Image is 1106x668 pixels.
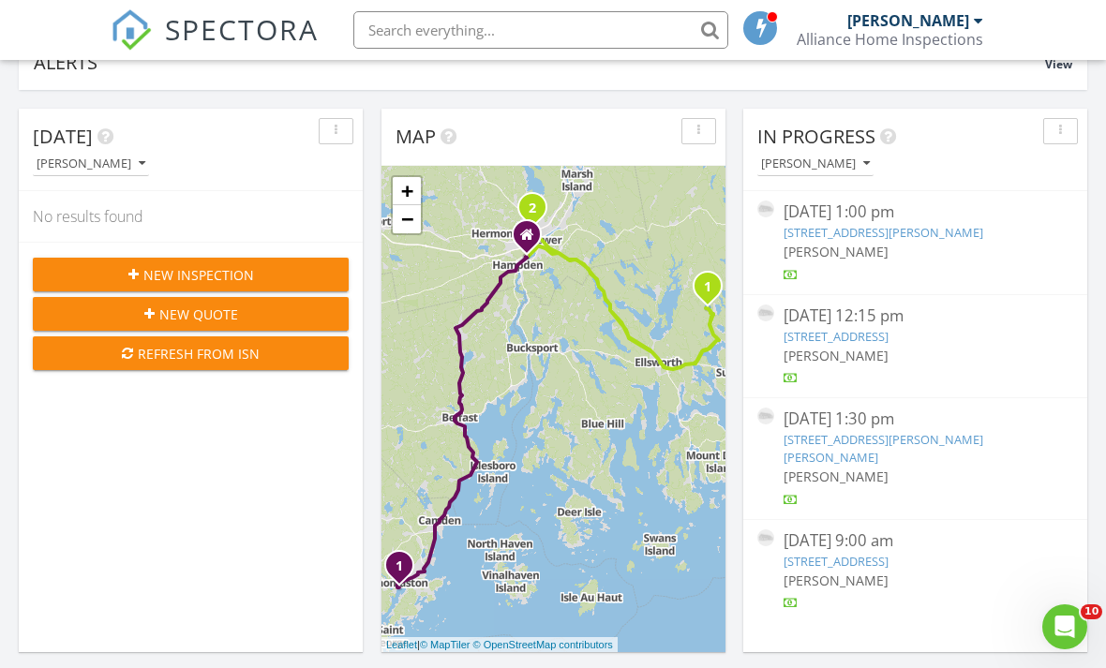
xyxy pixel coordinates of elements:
[33,297,349,331] button: New Quote
[784,347,889,364] span: [PERSON_NAME]
[393,205,421,233] a: Zoom out
[33,336,349,370] button: Refresh from ISN
[784,529,1047,553] div: [DATE] 9:00 am
[473,639,613,650] a: © OpenStreetMap contributors
[111,25,319,65] a: SPECTORA
[399,565,411,576] div: 62 Sunrise Ter, Thomaston, ME 04861
[757,529,1073,613] a: [DATE] 9:00 am [STREET_ADDRESS] [PERSON_NAME]
[757,304,774,321] img: house-placeholder-square-ca63347ab8c70e15b013bc22427d3df0f7f082c62ce06d78aee8ec4e70df452f.jpg
[33,124,93,149] span: [DATE]
[19,191,363,242] div: No results found
[761,157,870,171] div: [PERSON_NAME]
[386,639,417,650] a: Leaflet
[784,243,889,260] span: [PERSON_NAME]
[1045,56,1072,72] span: View
[396,124,436,149] span: Map
[757,408,1073,510] a: [DATE] 1:30 pm [STREET_ADDRESS][PERSON_NAME][PERSON_NAME] [PERSON_NAME]
[757,200,1073,284] a: [DATE] 1:00 pm [STREET_ADDRESS][PERSON_NAME] [PERSON_NAME]
[527,234,538,245] div: 14 Carriage Lane, Hampden ME 04444
[1042,604,1087,649] iframe: Intercom live chat
[532,207,544,218] div: 468 Valley Ave, Bangor, ME 04401
[784,431,983,466] a: [STREET_ADDRESS][PERSON_NAME][PERSON_NAME]
[420,639,471,650] a: © MapTiler
[33,152,149,177] button: [PERSON_NAME]
[784,304,1047,328] div: [DATE] 12:15 pm
[34,50,1045,75] div: Alerts
[757,152,874,177] button: [PERSON_NAME]
[784,468,889,485] span: [PERSON_NAME]
[37,157,145,171] div: [PERSON_NAME]
[33,258,349,291] button: New Inspection
[165,9,319,49] span: SPECTORA
[757,529,774,546] img: house-placeholder-square-ca63347ab8c70e15b013bc22427d3df0f7f082c62ce06d78aee8ec4e70df452f.jpg
[529,202,536,215] i: 2
[784,553,889,570] a: [STREET_ADDRESS]
[159,304,238,324] span: New Quote
[757,408,774,424] img: house-placeholder-square-ca63347ab8c70e15b013bc22427d3df0f7f082c62ce06d78aee8ec4e70df452f.jpg
[708,286,719,297] div: 263 Webb Pond Rd, Eastbrook, ME 04634
[757,124,875,149] span: In Progress
[784,408,1047,431] div: [DATE] 1:30 pm
[757,200,774,217] img: house-placeholder-square-ca63347ab8c70e15b013bc22427d3df0f7f082c62ce06d78aee8ec4e70df452f.jpg
[353,11,728,49] input: Search everything...
[48,344,334,364] div: Refresh from ISN
[784,200,1047,224] div: [DATE] 1:00 pm
[784,572,889,589] span: [PERSON_NAME]
[381,637,618,653] div: |
[1081,604,1102,619] span: 10
[143,265,254,285] span: New Inspection
[111,9,152,51] img: The Best Home Inspection Software - Spectora
[704,281,711,294] i: 1
[847,11,969,30] div: [PERSON_NAME]
[393,177,421,205] a: Zoom in
[784,328,889,345] a: [STREET_ADDRESS]
[784,224,983,241] a: [STREET_ADDRESS][PERSON_NAME]
[757,304,1073,388] a: [DATE] 12:15 pm [STREET_ADDRESS] [PERSON_NAME]
[396,560,403,573] i: 1
[797,30,983,49] div: Alliance Home Inspections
